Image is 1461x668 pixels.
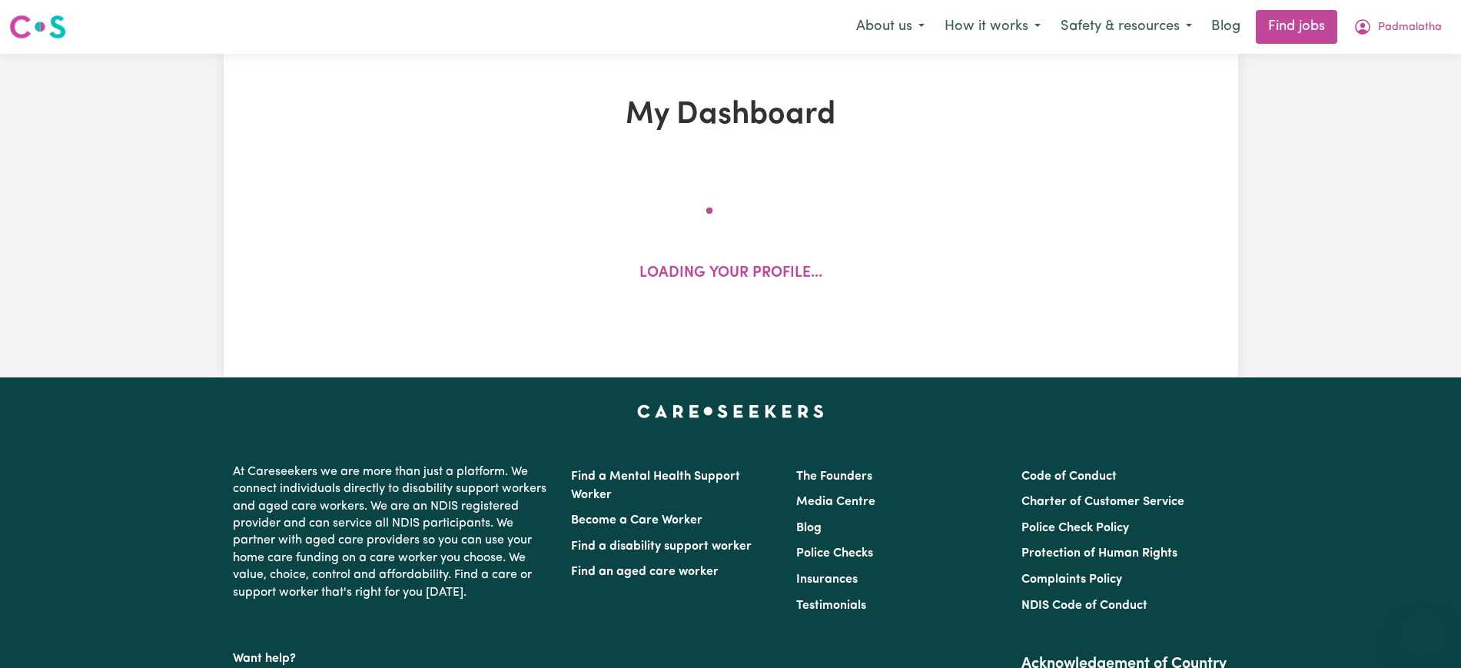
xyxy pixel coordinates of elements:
[796,573,858,586] a: Insurances
[571,540,752,553] a: Find a disability support worker
[1051,11,1202,43] button: Safety & resources
[402,97,1060,134] h1: My Dashboard
[571,566,719,578] a: Find an aged care worker
[9,13,66,41] img: Careseekers logo
[796,547,873,560] a: Police Checks
[1202,10,1250,44] a: Blog
[571,514,702,527] a: Become a Care Worker
[1021,496,1184,508] a: Charter of Customer Service
[1378,19,1442,36] span: Padmalatha
[1021,470,1117,483] a: Code of Conduct
[1256,10,1337,44] a: Find jobs
[1021,547,1177,560] a: Protection of Human Rights
[9,9,66,45] a: Careseekers logo
[571,470,740,501] a: Find a Mental Health Support Worker
[1021,522,1129,534] a: Police Check Policy
[1021,600,1147,612] a: NDIS Code of Conduct
[935,11,1051,43] button: How it works
[1400,607,1449,656] iframe: Button to launch messaging window
[233,644,553,667] p: Want help?
[1021,573,1122,586] a: Complaints Policy
[637,405,824,417] a: Careseekers home page
[796,496,875,508] a: Media Centre
[796,522,822,534] a: Blog
[796,470,872,483] a: The Founders
[1343,11,1452,43] button: My Account
[639,263,822,285] p: Loading your profile...
[846,11,935,43] button: About us
[796,600,866,612] a: Testimonials
[233,457,553,607] p: At Careseekers we are more than just a platform. We connect individuals directly to disability su...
